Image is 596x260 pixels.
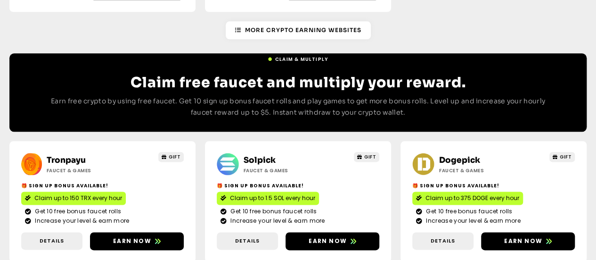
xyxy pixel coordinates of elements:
[90,232,184,250] a: Earn now
[354,152,380,162] a: GIFT
[263,55,333,64] a: Claim & Multiply
[275,56,328,63] span: Claim & Multiply
[364,153,376,160] span: GIFT
[560,153,572,160] span: GIFT
[504,237,542,245] span: Earn now
[481,232,575,250] a: Earn now
[439,155,480,165] a: Dogepick
[309,237,347,245] span: Earn now
[47,155,86,165] a: Tronpayu
[286,232,379,250] a: Earn now
[431,237,455,245] span: Details
[244,167,328,174] h2: Faucet & Games
[113,237,151,245] span: Earn now
[47,74,549,91] h2: Claim free faucet and multiply your reward.
[228,207,317,216] span: Get 10 free bonus faucet rolls
[424,207,512,216] span: Get 10 free bonus faucet rolls
[217,182,379,189] h2: 🎁 Sign Up Bonus Available!
[217,192,319,205] a: Claim up to 1.5 SOL every hour
[217,232,278,250] a: Details
[21,232,82,250] a: Details
[33,207,121,216] span: Get 10 free bonus faucet rolls
[230,194,315,202] span: Claim up to 1.5 SOL every hour
[47,96,549,118] p: Earn free crypto by using free faucet. Get 10 sign up bonus faucet rolls and play games to get mo...
[245,26,361,34] span: More Crypto Earning Websites
[424,217,520,225] span: Increase your level & earn more
[412,192,523,205] a: Claim up to 375 DOGE every hour
[228,217,325,225] span: Increase your level & earn more
[549,152,575,162] a: GIFT
[412,232,474,250] a: Details
[244,155,276,165] a: Solpick
[412,182,575,189] h2: 🎁 Sign Up Bonus Available!
[226,21,371,39] a: More Crypto Earning Websites
[425,194,519,202] span: Claim up to 375 DOGE every hour
[33,217,129,225] span: Increase your level & earn more
[439,167,524,174] h2: Faucet & Games
[47,167,131,174] h2: Faucet & Games
[34,194,122,202] span: Claim up to 150 TRX every hour
[21,192,126,205] a: Claim up to 150 TRX every hour
[169,153,180,160] span: GIFT
[158,152,184,162] a: GIFT
[21,182,184,189] h2: 🎁 Sign Up Bonus Available!
[40,237,64,245] span: Details
[235,237,260,245] span: Details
